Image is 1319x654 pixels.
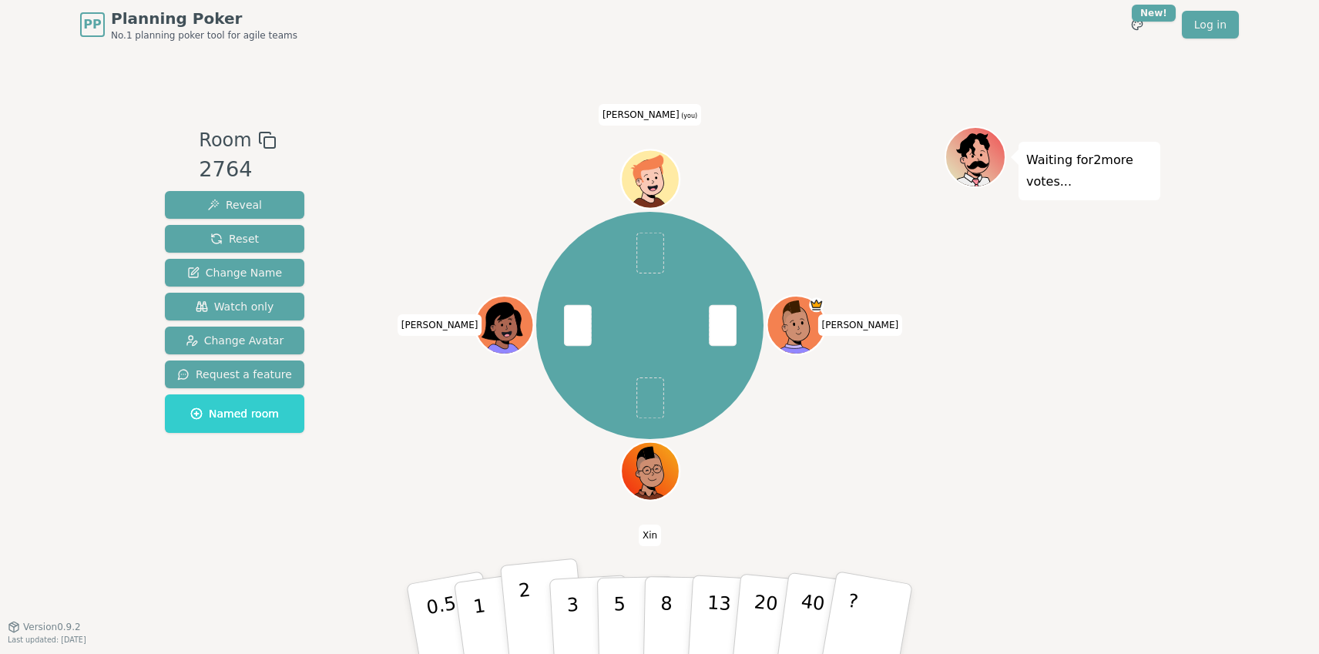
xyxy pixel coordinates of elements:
[207,197,262,213] span: Reveal
[8,621,81,633] button: Version0.9.2
[23,621,81,633] span: Version 0.9.2
[190,406,279,421] span: Named room
[83,15,101,34] span: PP
[111,8,297,29] span: Planning Poker
[165,327,304,354] button: Change Avatar
[199,126,251,154] span: Room
[1123,11,1151,39] button: New!
[818,314,903,336] span: Click to change your name
[809,298,824,313] span: Evan is the host
[111,29,297,42] span: No.1 planning poker tool for agile teams
[599,104,701,126] span: Click to change your name
[1132,5,1176,22] div: New!
[1182,11,1239,39] a: Log in
[210,231,259,247] span: Reset
[398,314,482,336] span: Click to change your name
[186,333,284,348] span: Change Avatar
[187,265,282,280] span: Change Name
[80,8,297,42] a: PPPlanning PokerNo.1 planning poker tool for agile teams
[199,154,276,186] div: 2764
[165,191,304,219] button: Reveal
[196,299,274,314] span: Watch only
[1026,149,1153,193] p: Waiting for 2 more votes...
[8,636,86,644] span: Last updated: [DATE]
[680,112,698,119] span: (you)
[165,225,304,253] button: Reset
[165,293,304,320] button: Watch only
[165,394,304,433] button: Named room
[165,361,304,388] button: Request a feature
[177,367,292,382] span: Request a feature
[623,152,678,207] button: Click to change your avatar
[639,525,661,546] span: Click to change your name
[165,259,304,287] button: Change Name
